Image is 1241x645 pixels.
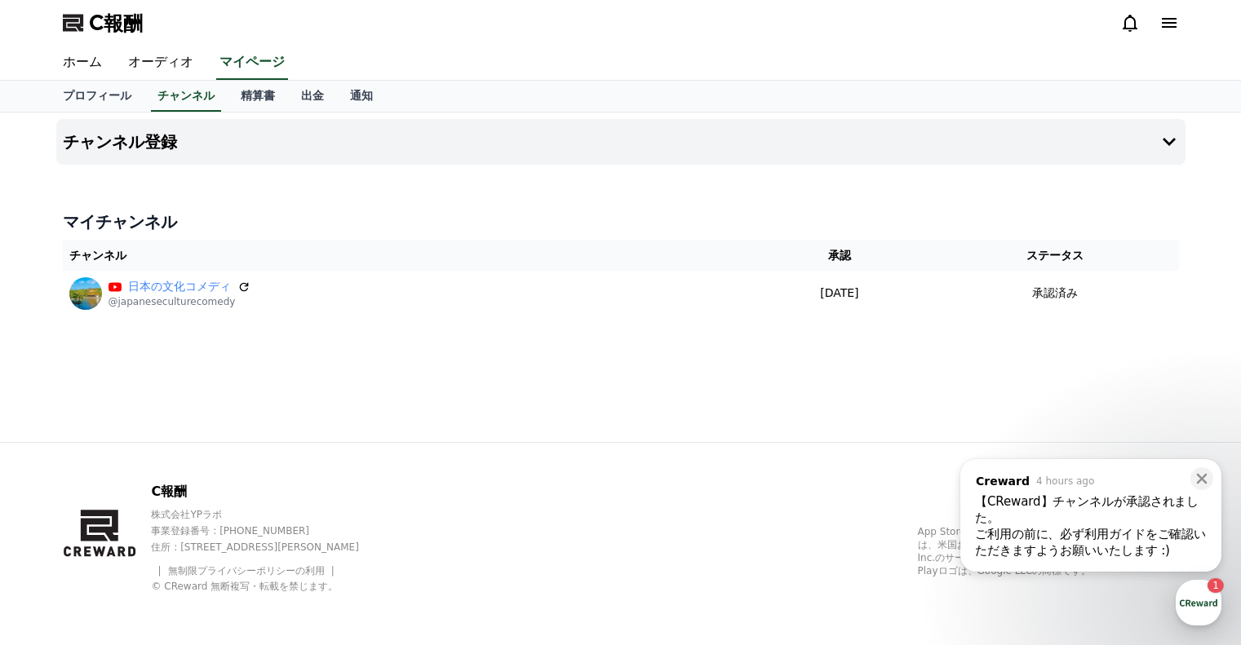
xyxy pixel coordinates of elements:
[151,581,338,592] font: © CReward 無断複写・転載を禁じます。
[301,89,324,102] font: 出金
[128,278,231,295] a: 日本の文化コメディ
[1032,286,1078,299] font: 承認済み
[128,280,231,293] font: 日本の文化コメディ
[216,46,288,80] a: マイページ
[115,46,206,80] a: オーディオ
[241,89,275,102] font: 精算書
[50,81,144,112] a: プロフィール
[89,11,143,34] font: C報酬
[151,81,221,112] a: チャンネル
[151,525,309,537] font: 事業登録番号 : [PHONE_NUMBER]
[151,484,187,499] font: C報酬
[50,46,115,80] a: ホーム
[168,565,295,577] a: 無制限プライバシーポリシー
[63,132,177,152] font: チャンネル登録
[350,89,373,102] font: 通知
[820,286,858,299] font: [DATE]
[337,81,386,112] a: 通知
[63,212,177,232] font: マイチャンネル
[157,89,215,102] font: チャンネル
[288,81,337,112] a: 出金
[918,526,1175,577] font: App Store、iCloud、iCloud Drive、およびiTunes Storeは、米国およびその他の国や地域で存在しているApple Inc.のサービスマークです。Google Pl...
[1026,249,1084,262] font: ステータス
[109,296,236,307] font: @japaneseculturecomedy
[151,509,222,520] font: 株式会社YPラボ
[56,119,1186,165] button: チャンネル登録
[295,565,337,577] a: の利用
[219,54,285,69] font: マイページ
[63,54,102,69] font: ホーム
[69,249,126,262] font: チャンネル
[828,249,851,262] font: 承認
[228,81,288,112] a: 精算書
[69,277,102,310] img: 日本の文化コメディ
[151,541,358,553] font: 住所 : [STREET_ADDRESS][PERSON_NAME]
[63,10,143,36] a: C報酬
[295,565,325,577] font: の利用
[63,89,131,102] font: プロフィール
[128,54,193,69] font: オーディオ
